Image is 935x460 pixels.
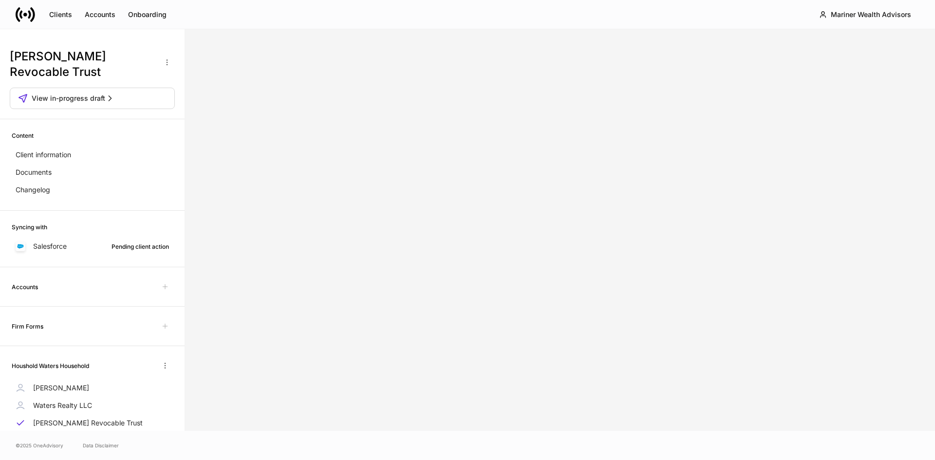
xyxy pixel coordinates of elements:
a: Client information [12,146,173,164]
span: Unavailable with outstanding requests for information [157,318,173,334]
a: Documents [12,164,173,181]
p: [PERSON_NAME] [33,383,89,393]
h6: Content [12,131,34,140]
div: Mariner Wealth Advisors [831,10,911,19]
span: View in-progress draft [32,93,105,103]
h3: [PERSON_NAME] Revocable Trust [10,49,155,80]
a: Waters Realty LLC [12,397,173,414]
h6: Firm Forms [12,322,43,331]
p: Client information [16,150,71,160]
a: Changelog [12,181,173,199]
a: Data Disclaimer [83,442,119,449]
p: [PERSON_NAME] Revocable Trust [33,418,143,428]
h6: Accounts [12,282,38,292]
span: © 2025 OneAdvisory [16,442,63,449]
button: Accounts [78,7,122,22]
p: Waters Realty LLC [33,401,92,410]
h6: Houshold Waters Household [12,361,89,370]
div: Clients [49,10,72,19]
div: Accounts [85,10,115,19]
span: Unavailable with outstanding requests for information [157,279,173,294]
p: Salesforce [33,241,67,251]
a: SalesforcePending client action [12,238,173,255]
a: [PERSON_NAME] Revocable Trust [12,414,173,432]
button: Onboarding [122,7,173,22]
a: [PERSON_NAME] [12,379,173,397]
div: Onboarding [128,10,167,19]
button: Mariner Wealth Advisors [811,6,919,23]
button: Clients [43,7,78,22]
div: Pending client action [112,242,169,251]
h6: Syncing with [12,222,47,232]
p: Documents [16,167,52,177]
button: View in-progress draft [10,88,175,109]
p: Changelog [16,185,50,195]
